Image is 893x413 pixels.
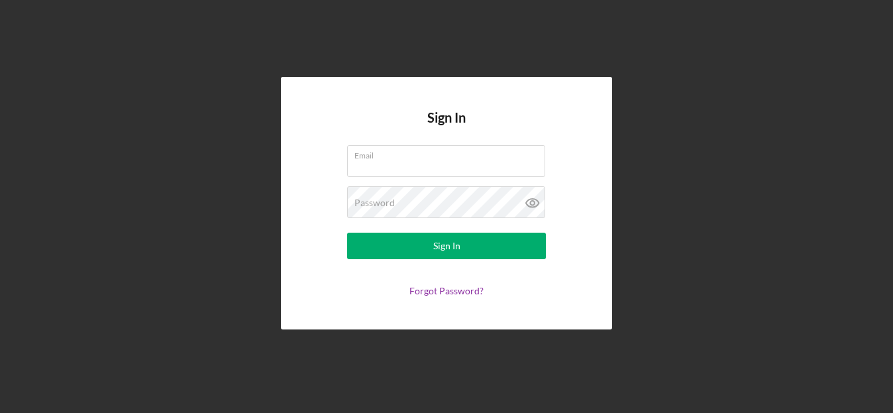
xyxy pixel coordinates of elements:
label: Password [354,198,395,208]
div: Sign In [433,233,460,259]
button: Sign In [347,233,546,259]
label: Email [354,146,545,160]
a: Forgot Password? [409,285,484,296]
h4: Sign In [427,110,466,145]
